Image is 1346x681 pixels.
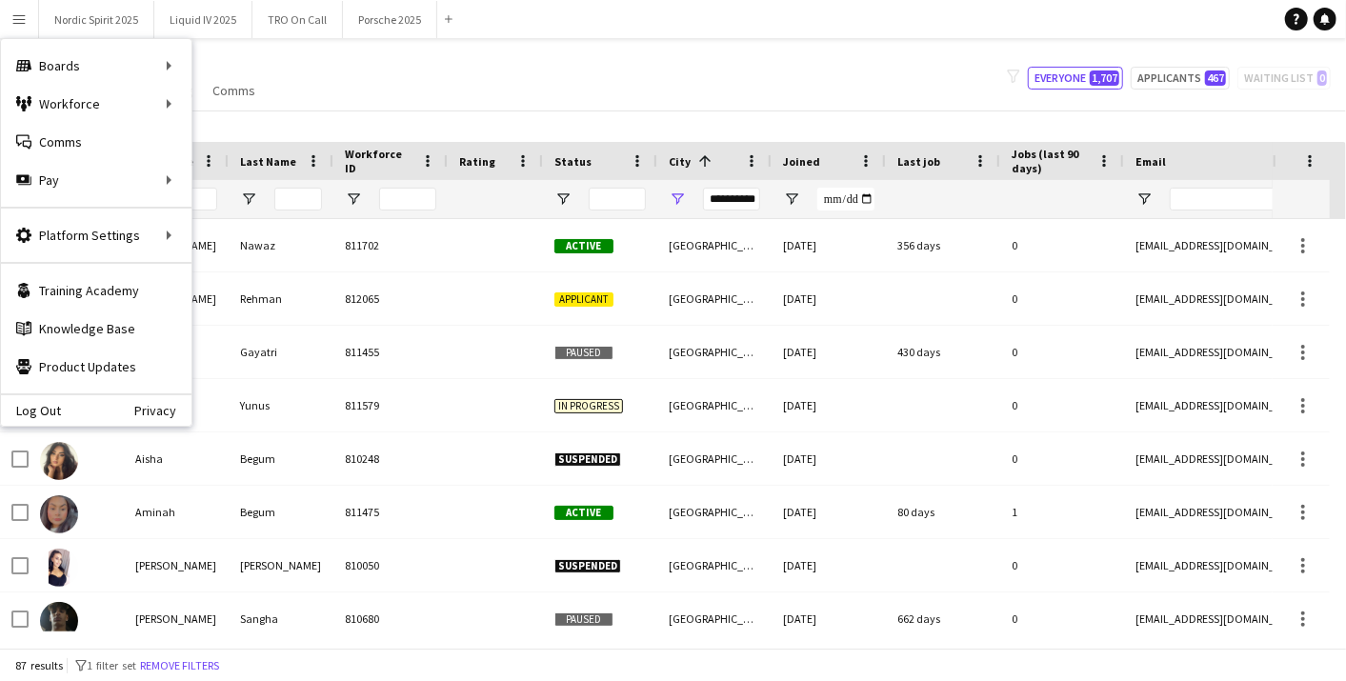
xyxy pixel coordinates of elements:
[39,1,154,38] button: Nordic Spirit 2025
[333,272,448,325] div: 812065
[669,190,686,208] button: Open Filter Menu
[134,403,191,418] a: Privacy
[772,379,886,431] div: [DATE]
[333,326,448,378] div: 811455
[1205,70,1226,86] span: 467
[136,655,223,676] button: Remove filters
[1131,67,1230,90] button: Applicants467
[886,326,1000,378] div: 430 days
[886,219,1000,271] div: 356 days
[40,495,78,533] img: Aminah Begum
[333,486,448,538] div: 811475
[657,592,772,645] div: [GEOGRAPHIC_DATA]
[1,310,191,348] a: Knowledge Base
[229,432,333,485] div: Begum
[240,190,257,208] button: Open Filter Menu
[229,326,333,378] div: Gayatri
[1000,592,1124,645] div: 0
[1000,432,1124,485] div: 0
[554,292,613,307] span: Applicant
[1,348,191,386] a: Product Updates
[1,271,191,310] a: Training Academy
[229,486,333,538] div: Begum
[333,379,448,431] div: 811579
[657,539,772,591] div: [GEOGRAPHIC_DATA]
[772,539,886,591] div: [DATE]
[333,432,448,485] div: 810248
[212,82,255,99] span: Comms
[1,216,191,254] div: Platform Settings
[1135,154,1166,169] span: Email
[87,658,136,672] span: 1 filter set
[1000,326,1124,378] div: 0
[669,154,691,169] span: City
[886,592,1000,645] div: 662 days
[589,188,646,210] input: Status Filter Input
[554,190,572,208] button: Open Filter Menu
[333,219,448,271] div: 811702
[229,272,333,325] div: Rehman
[657,432,772,485] div: [GEOGRAPHIC_DATA]
[817,188,874,210] input: Joined Filter Input
[1028,67,1123,90] button: Everyone1,707
[657,326,772,378] div: [GEOGRAPHIC_DATA]
[170,188,217,210] input: First Name Filter Input
[1,47,191,85] div: Boards
[772,219,886,271] div: [DATE]
[1,85,191,123] div: Workforce
[554,399,623,413] span: In progress
[772,272,886,325] div: [DATE]
[1000,219,1124,271] div: 0
[772,592,886,645] div: [DATE]
[154,1,252,38] button: Liquid IV 2025
[554,154,592,169] span: Status
[1000,272,1124,325] div: 0
[554,559,621,573] span: Suspended
[897,154,940,169] span: Last job
[772,326,886,378] div: [DATE]
[205,78,263,103] a: Comms
[40,549,78,587] img: Angelina Constantinou
[657,486,772,538] div: [GEOGRAPHIC_DATA]
[252,1,343,38] button: TRO On Call
[886,486,1000,538] div: 80 days
[40,442,78,480] img: Aisha Begum
[229,379,333,431] div: Yunus
[1012,147,1090,175] span: Jobs (last 90 days)
[333,539,448,591] div: 810050
[1000,539,1124,591] div: 0
[333,592,448,645] div: 810680
[657,379,772,431] div: [GEOGRAPHIC_DATA]
[1,403,61,418] a: Log Out
[1,123,191,161] a: Comms
[124,592,229,645] div: [PERSON_NAME]
[124,432,229,485] div: Aisha
[240,154,296,169] span: Last Name
[345,190,362,208] button: Open Filter Menu
[657,219,772,271] div: [GEOGRAPHIC_DATA]
[783,154,820,169] span: Joined
[657,272,772,325] div: [GEOGRAPHIC_DATA]
[229,539,333,591] div: [PERSON_NAME]
[554,346,613,360] span: Paused
[783,190,800,208] button: Open Filter Menu
[703,188,760,210] input: City Filter Input
[554,506,613,520] span: Active
[554,239,613,253] span: Active
[1,161,191,199] div: Pay
[229,592,333,645] div: Sangha
[379,188,436,210] input: Workforce ID Filter Input
[459,154,495,169] span: Rating
[772,486,886,538] div: [DATE]
[343,1,437,38] button: Porsche 2025
[124,486,229,538] div: Aminah
[772,432,886,485] div: [DATE]
[554,452,621,467] span: Suspended
[229,219,333,271] div: Nawaz
[1090,70,1119,86] span: 1,707
[345,147,413,175] span: Workforce ID
[554,612,613,627] span: Paused
[40,602,78,640] img: Arvind Sangha
[274,188,322,210] input: Last Name Filter Input
[1000,379,1124,431] div: 0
